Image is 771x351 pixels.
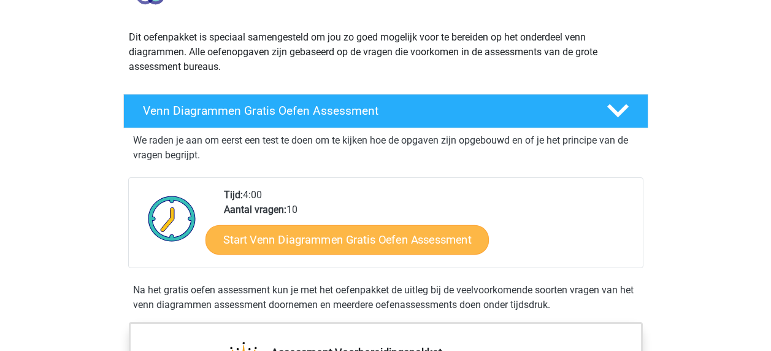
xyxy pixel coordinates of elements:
[205,225,489,255] a: Start Venn Diagrammen Gratis Oefen Assessment
[224,189,243,201] b: Tijd:
[133,133,639,163] p: We raden je aan om eerst een test te doen om te kijken hoe de opgaven zijn opgebouwd en of je het...
[143,104,587,118] h4: Venn Diagrammen Gratis Oefen Assessment
[215,188,642,268] div: 4:00 10
[118,94,653,128] a: Venn Diagrammen Gratis Oefen Assessment
[141,188,203,249] img: Klok
[129,30,643,74] p: Dit oefenpakket is speciaal samengesteld om jou zo goed mogelijk voor te bereiden op het onderdee...
[224,204,286,215] b: Aantal vragen:
[128,283,643,312] div: Na het gratis oefen assessment kun je met het oefenpakket de uitleg bij de veelvoorkomende soorte...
